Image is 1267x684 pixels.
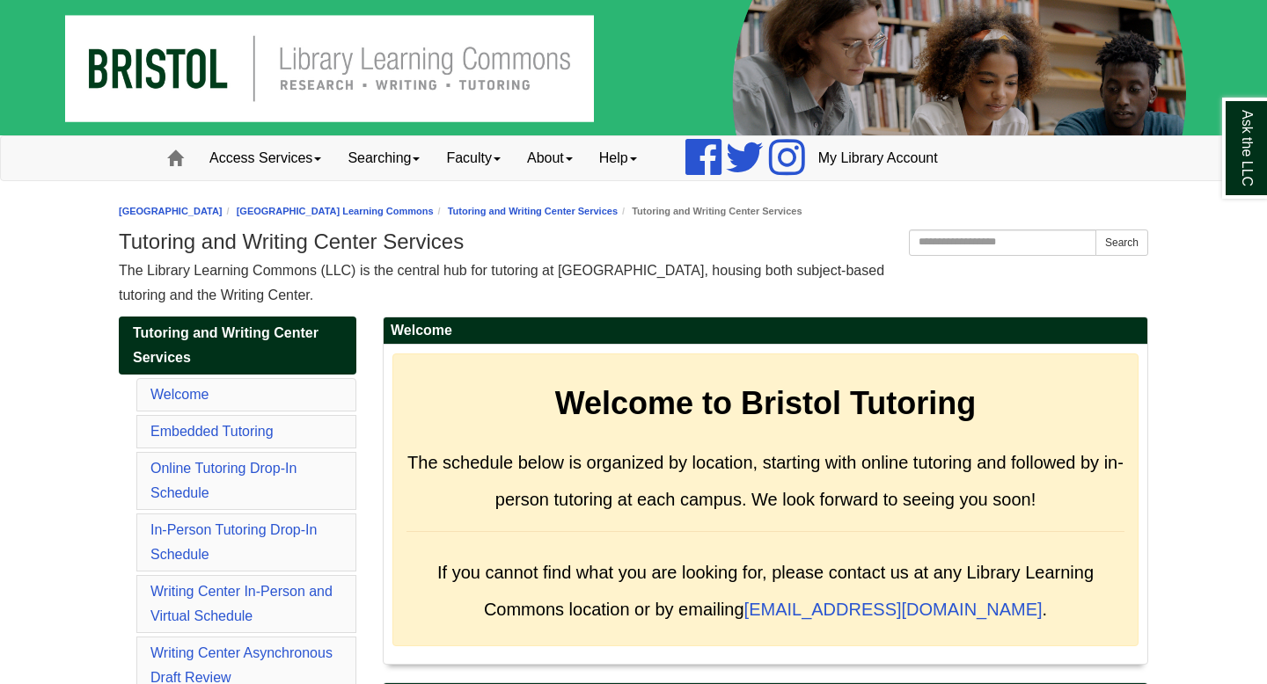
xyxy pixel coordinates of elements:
[805,136,951,180] a: My Library Account
[119,263,884,302] span: The Library Learning Commons (LLC) is the central hub for tutoring at [GEOGRAPHIC_DATA], housing ...
[119,317,356,375] a: Tutoring and Writing Center Services
[196,136,334,180] a: Access Services
[150,584,333,623] a: Writing Center In-Person and Virtual Schedule
[433,136,514,180] a: Faculty
[437,563,1094,619] span: If you cannot find what you are looking for, please contact us at any Library Learning Commons lo...
[119,203,1148,220] nav: breadcrumb
[514,136,586,180] a: About
[150,522,317,562] a: In-Person Tutoring Drop-In Schedule
[555,385,977,421] strong: Welcome to Bristol Tutoring
[1095,229,1148,256] button: Search
[133,325,319,365] span: Tutoring and Writing Center Services
[618,203,802,220] li: Tutoring and Writing Center Services
[150,424,274,439] a: Embedded Tutoring
[119,229,1148,254] h1: Tutoring and Writing Center Services
[119,206,223,216] a: [GEOGRAPHIC_DATA]
[150,387,209,402] a: Welcome
[237,206,434,216] a: [GEOGRAPHIC_DATA] Learning Commons
[384,317,1147,345] h2: Welcome
[150,461,297,500] a: Online Tutoring Drop-In Schedule
[586,136,650,180] a: Help
[334,136,433,180] a: Searching
[407,453,1124,509] span: The schedule below is organized by location, starting with online tutoring and followed by in-per...
[448,206,618,216] a: Tutoring and Writing Center Services
[744,600,1043,619] a: [EMAIL_ADDRESS][DOMAIN_NAME]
